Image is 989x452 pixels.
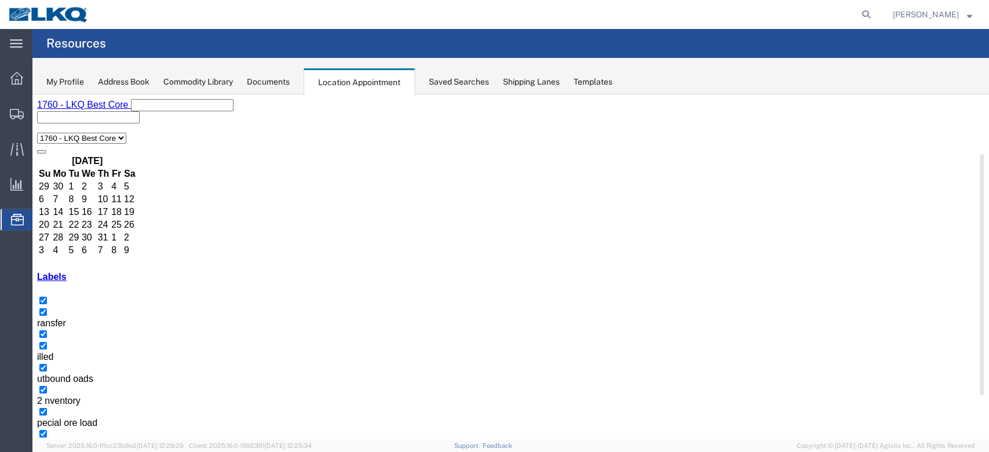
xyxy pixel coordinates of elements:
div: Address Book [98,76,149,88]
a: Support [454,442,483,449]
td: 6 [49,150,64,162]
td: 16 [49,112,64,123]
div: My Profile [46,76,84,88]
td: 8 [78,150,90,162]
td: 25 [78,125,90,136]
span: [DATE] 12:29:29 [137,442,184,449]
td: 20 [6,125,19,136]
td: 9 [91,150,104,162]
td: 12 [91,99,104,111]
td: 4 [20,150,34,162]
td: 3 [6,150,19,162]
h4: Resources [46,29,106,58]
a: Feedback [483,442,512,449]
td: 23 [49,125,64,136]
div: Shipping Lanes [503,76,560,88]
td: 31 [65,137,78,149]
span: ransfer [5,224,34,234]
td: 9 [49,99,64,111]
td: 21 [20,125,34,136]
div: Location Appointment [304,68,415,95]
input: pecial ore load [7,314,14,321]
td: 10 [65,99,78,111]
a: Labels [5,177,34,187]
td: 29 [36,137,48,149]
span: [DATE] 12:25:34 [265,442,312,449]
div: Templates [574,76,612,88]
span: utbound oads [5,279,61,289]
span: 2 nventory [5,301,48,311]
img: logo [8,6,89,23]
td: 1 [78,137,90,149]
td: 24 [65,125,78,136]
td: 8 [36,99,48,111]
input: utbound oads [7,269,14,277]
td: 2 [91,137,104,149]
td: 15 [36,112,48,123]
span: Server: 2025.16.0-1ffcc23b9e2 [46,442,184,449]
td: 30 [49,137,64,149]
input: illed [7,247,14,255]
td: 14 [20,112,34,123]
span: pecial ore load [5,323,65,333]
iframe: FS Legacy Container [32,94,989,440]
td: 11 [78,99,90,111]
span: Christopher Sanchez [893,8,959,21]
div: Commodity Library [163,76,233,88]
span: Client: 2025.16.0-1592391 [189,442,312,449]
td: 17 [65,112,78,123]
td: 19 [91,112,104,123]
input: late [7,336,14,343]
td: 22 [36,125,48,136]
td: 5 [36,150,48,162]
div: Saved Searches [429,76,489,88]
td: 7 [65,150,78,162]
div: Documents [247,76,290,88]
span: illed [5,257,21,267]
input: ransfer [7,214,14,221]
td: 18 [78,112,90,123]
button: [PERSON_NAME] [892,8,973,21]
td: 26 [91,125,104,136]
td: 13 [6,112,19,123]
input: 2 nventory [7,291,14,299]
span: Copyright © [DATE]-[DATE] Agistix Inc., All Rights Reserved [797,441,975,451]
td: 28 [20,137,34,149]
td: 27 [6,137,19,149]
